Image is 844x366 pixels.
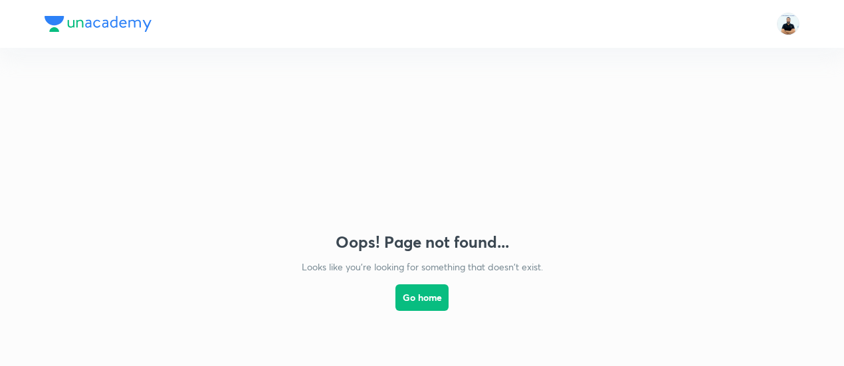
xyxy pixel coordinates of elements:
[395,284,449,311] button: Go home
[777,13,799,35] img: Subhash Chandra Yadav
[395,274,449,345] a: Go home
[302,260,543,274] p: Looks like you're looking for something that doesn't exist.
[289,74,555,217] img: error
[336,232,509,252] h3: Oops! Page not found...
[45,16,152,32] img: Company Logo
